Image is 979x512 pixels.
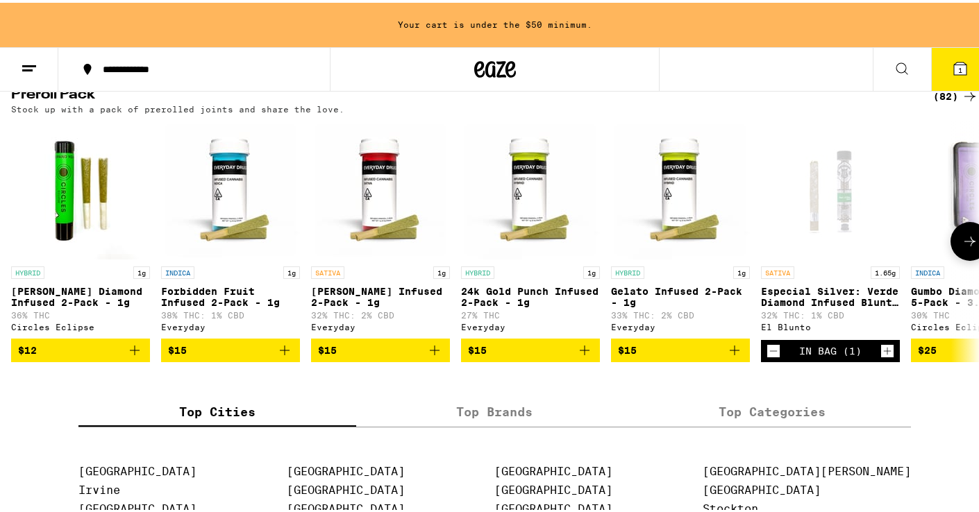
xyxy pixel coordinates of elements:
button: Increment [880,341,894,355]
span: $15 [618,342,637,353]
a: Open page for Especial Silver: Verde Diamond Infused Blunt - 1.65g from El Blunto [761,118,900,337]
img: Circles Eclipse - Runtz Diamond Infused 2-Pack - 1g [11,118,150,257]
a: [GEOGRAPHIC_DATA][PERSON_NAME] [703,462,911,475]
p: Stock up with a pack of prerolled joints and share the love. [11,102,344,111]
div: Everyday [611,320,750,329]
button: Add to bag [161,336,300,359]
p: SATIVA [761,264,794,276]
p: 33% THC: 2% CBD [611,308,750,317]
div: In Bag (1) [799,343,862,354]
div: Circles Eclipse [11,320,150,329]
div: Everyday [311,320,450,329]
img: Everyday - Gelato Infused 2-Pack - 1g [611,118,750,257]
p: 1.65g [871,264,900,276]
a: Open page for Gelato Infused 2-Pack - 1g from Everyday [611,118,750,336]
label: Top Cities [78,394,356,424]
a: [GEOGRAPHIC_DATA] [287,462,405,475]
p: INDICA [161,264,194,276]
a: [GEOGRAPHIC_DATA] [494,481,612,494]
a: Open page for Forbidden Fruit Infused 2-Pack - 1g from Everyday [161,118,300,336]
a: [GEOGRAPHIC_DATA] [494,462,612,475]
p: [PERSON_NAME] Diamond Infused 2-Pack - 1g [11,283,150,305]
span: $15 [168,342,187,353]
p: SATIVA [311,264,344,276]
label: Top Brands [356,394,634,424]
img: Everyday - Jack Herer Infused 2-Pack - 1g [311,118,450,257]
p: INDICA [911,264,944,276]
a: Open page for 24k Gold Punch Infused 2-Pack - 1g from Everyday [461,118,600,336]
button: Add to bag [311,336,450,359]
img: Everyday - Forbidden Fruit Infused 2-Pack - 1g [161,118,300,257]
img: Everyday - 24k Gold Punch Infused 2-Pack - 1g [461,118,600,257]
p: 32% THC: 2% CBD [311,308,450,317]
p: Especial Silver: Verde Diamond Infused Blunt - 1.65g [761,283,900,305]
div: Everyday [461,320,600,329]
button: Add to bag [461,336,600,359]
p: 36% THC [11,308,150,317]
a: (82) [933,85,978,102]
p: Forbidden Fruit Infused 2-Pack - 1g [161,283,300,305]
p: HYBRID [611,264,644,276]
h2: Preroll Pack [11,85,910,102]
p: HYBRID [461,264,494,276]
span: $12 [18,342,37,353]
p: 1g [583,264,600,276]
a: [GEOGRAPHIC_DATA] [703,481,821,494]
button: Add to bag [11,336,150,359]
a: Irvine [78,481,120,494]
span: Hi. Need any help? [8,10,100,21]
p: 1g [433,264,450,276]
label: Top Categories [633,394,911,424]
div: El Blunto [761,320,900,329]
span: 1 [958,63,962,71]
p: 38% THC: 1% CBD [161,308,300,317]
a: [GEOGRAPHIC_DATA] [287,481,405,494]
p: HYBRID [11,264,44,276]
a: Open page for Runtz Diamond Infused 2-Pack - 1g from Circles Eclipse [11,118,150,336]
p: 1g [283,264,300,276]
span: $25 [918,342,937,353]
p: [PERSON_NAME] Infused 2-Pack - 1g [311,283,450,305]
a: [GEOGRAPHIC_DATA] [78,462,196,475]
p: 1g [733,264,750,276]
a: Open page for Jack Herer Infused 2-Pack - 1g from Everyday [311,118,450,336]
div: tabs [78,394,912,425]
p: 24k Gold Punch Infused 2-Pack - 1g [461,283,600,305]
p: 1g [133,264,150,276]
p: 27% THC [461,308,600,317]
p: Gelato Infused 2-Pack - 1g [611,283,750,305]
p: 32% THC: 1% CBD [761,308,900,317]
button: Redirect to URL [1,1,758,101]
div: Everyday [161,320,300,329]
span: $15 [318,342,337,353]
button: Decrement [767,341,780,355]
button: Add to bag [611,336,750,359]
span: $15 [468,342,487,353]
